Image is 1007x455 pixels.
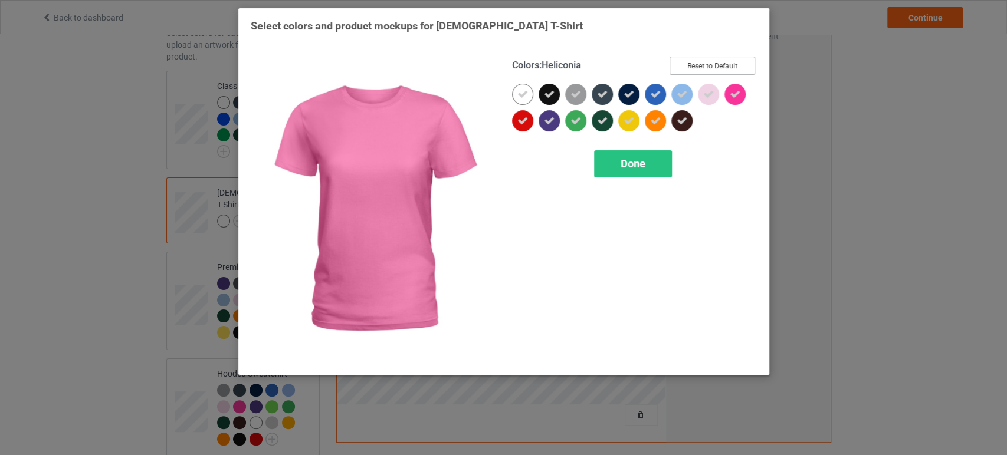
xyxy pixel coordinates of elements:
img: regular.jpg [251,57,496,362]
span: Done [621,157,645,170]
h4: : [512,60,581,72]
span: Colors [512,60,539,71]
button: Reset to Default [670,57,755,75]
span: Heliconia [542,60,581,71]
span: Select colors and product mockups for [DEMOGRAPHIC_DATA] T-Shirt [251,19,583,32]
